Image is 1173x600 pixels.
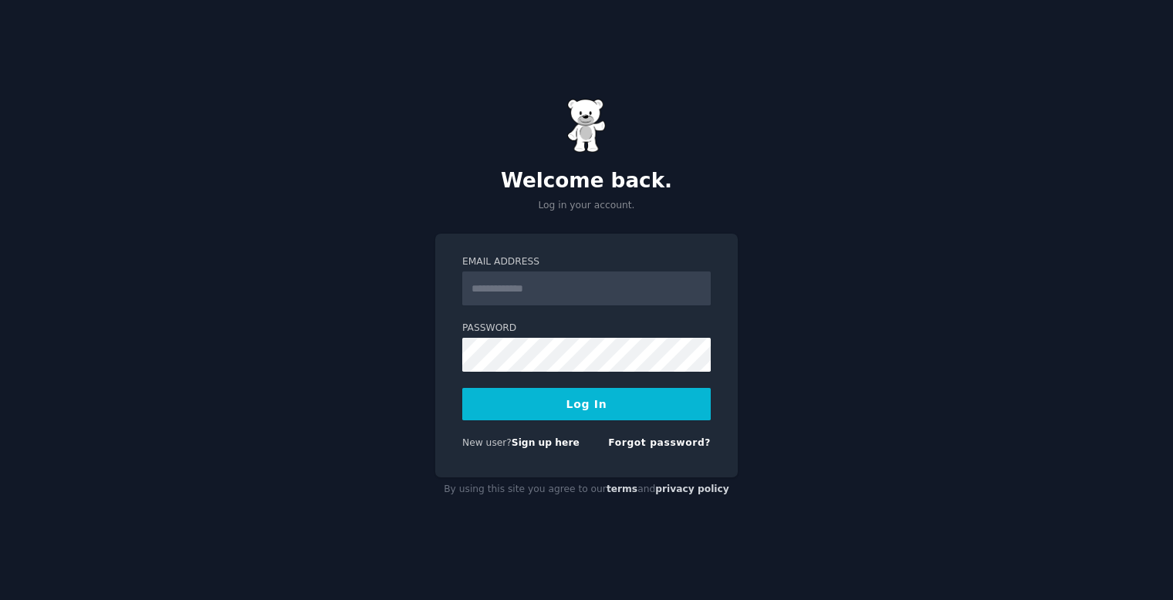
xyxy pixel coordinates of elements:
[655,484,729,494] a: privacy policy
[435,169,738,194] h2: Welcome back.
[512,437,580,448] a: Sign up here
[462,388,711,420] button: Log In
[607,484,637,494] a: terms
[462,437,512,448] span: New user?
[462,255,711,269] label: Email Address
[435,477,738,502] div: By using this site you agree to our and
[462,322,711,335] label: Password
[608,437,711,448] a: Forgot password?
[435,199,738,213] p: Log in your account.
[567,99,606,153] img: Gummy Bear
